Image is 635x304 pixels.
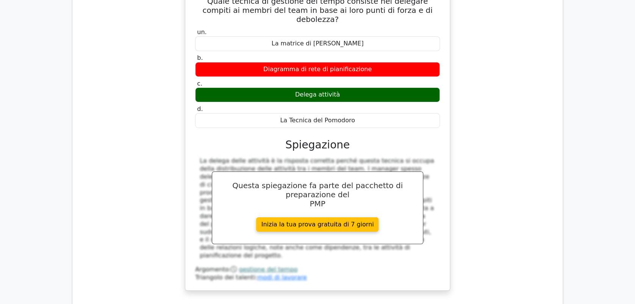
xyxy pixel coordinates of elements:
[195,62,440,77] div: Diagramma di rete di pianificazione
[195,87,440,102] div: Delega attività
[200,139,435,151] h3: Spiegazione
[239,266,297,273] a: gestione del tempo
[197,80,202,87] span: c.
[257,274,307,281] a: modi di lavorare
[195,266,297,273] font: Argomento:
[195,113,440,128] div: La Tecnica del Pomodoro
[200,157,435,259] div: La delega delle attività è la risposta corretta perché questa tecnica si occupa della distribuzio...
[197,105,203,112] span: d.
[256,217,378,232] a: Inizia la tua prova gratuita di 7 giorni
[195,36,440,51] div: La matrice di [PERSON_NAME]
[197,28,206,36] span: un.
[197,54,203,61] span: b.
[195,274,307,281] font: Triangolo dei talenti:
